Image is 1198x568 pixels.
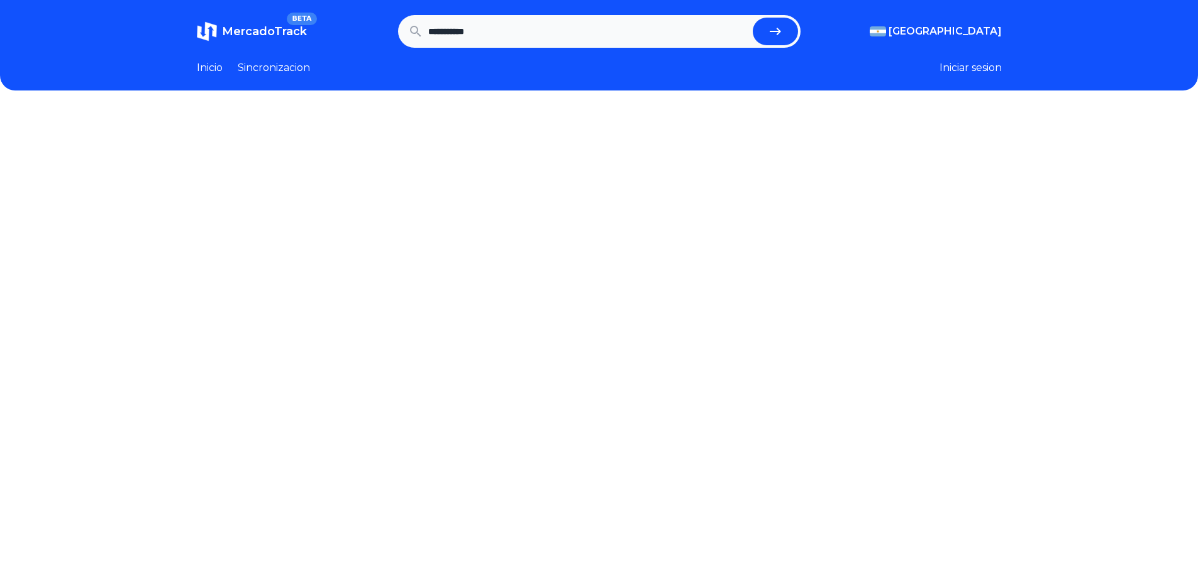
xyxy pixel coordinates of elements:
a: Inicio [197,60,223,75]
span: [GEOGRAPHIC_DATA] [889,24,1002,39]
button: Iniciar sesion [940,60,1002,75]
button: [GEOGRAPHIC_DATA] [870,24,1002,39]
a: MercadoTrackBETA [197,21,307,41]
img: Argentina [870,26,886,36]
span: BETA [287,13,316,25]
span: MercadoTrack [222,25,307,38]
a: Sincronizacion [238,60,310,75]
img: MercadoTrack [197,21,217,41]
